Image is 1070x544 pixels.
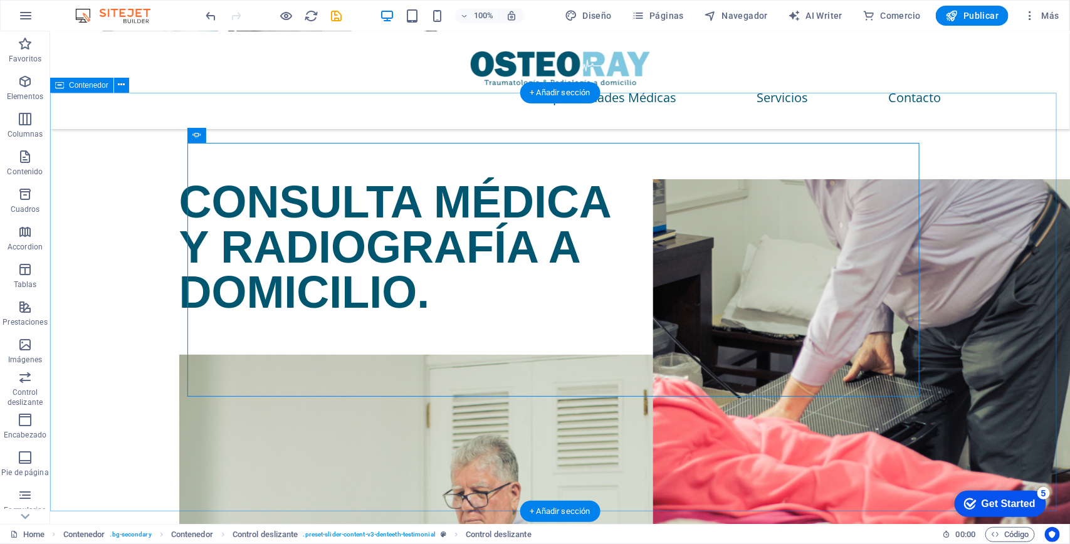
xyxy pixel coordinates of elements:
h6: Tiempo de la sesión [943,527,976,542]
div: Get Started 5 items remaining, 0% complete [7,6,98,33]
button: Comercio [858,6,926,26]
img: Editor Logo [72,8,166,23]
div: 5 [90,3,102,15]
span: Haz clic para seleccionar y doble clic para editar [466,527,532,542]
button: Publicar [936,6,1009,26]
span: Haz clic para seleccionar y doble clic para editar [171,527,213,542]
span: Más [1024,9,1059,22]
p: Encabezado [4,430,46,440]
i: Deshacer: Cambiar imagen (Ctrl+Z) [204,9,219,23]
p: Favoritos [9,54,41,64]
button: undo [204,8,219,23]
i: Guardar (Ctrl+S) [330,9,344,23]
p: Formularios [4,505,46,515]
span: Comercio [863,9,921,22]
span: . bg-secondary [110,527,152,542]
p: Tablas [14,280,37,290]
i: Volver a cargar página [305,9,319,23]
span: Diseño [565,9,612,22]
div: + Añadir sección [520,501,600,522]
p: Prestaciones [3,317,47,327]
span: Páginas [632,9,684,22]
div: Diseño (Ctrl+Alt+Y) [560,6,617,26]
button: Páginas [627,6,689,26]
button: Más [1019,6,1064,26]
a: Haz clic para cancelar la selección y doble clic para abrir páginas [10,527,45,542]
span: Publicar [946,9,999,22]
button: 100% [455,8,500,23]
p: Pie de página [1,468,48,478]
span: Haz clic para seleccionar y doble clic para editar [233,527,298,542]
button: Diseño [560,6,617,26]
button: Navegador [699,6,773,26]
p: Imágenes [8,355,42,365]
span: 00 00 [956,527,975,542]
nav: breadcrumb [63,527,532,542]
i: Este elemento es un preajuste personalizable [441,531,446,538]
p: Accordion [8,242,43,252]
button: save [329,8,344,23]
button: Usercentrics [1045,527,1060,542]
span: Código [991,527,1029,542]
span: AI Writer [788,9,842,22]
span: . preset-slider-content-v3-denteeth-testimonial [303,527,436,542]
div: Get Started [34,14,88,25]
span: : [965,530,967,539]
span: Navegador [704,9,768,22]
i: Al redimensionar, ajustar el nivel de zoom automáticamente para ajustarse al dispositivo elegido. [506,10,518,21]
button: Código [985,527,1035,542]
button: Haz clic para salir del modo de previsualización y seguir editando [279,8,294,23]
p: Columnas [8,129,43,139]
button: reload [304,8,319,23]
p: Contenido [7,167,43,177]
span: Haz clic para seleccionar y doble clic para editar [63,527,105,542]
div: + Añadir sección [520,82,600,103]
span: Contenedor [69,81,108,89]
p: Cuadros [11,204,40,214]
h6: 100% [474,8,494,23]
p: Elementos [7,92,43,102]
button: AI Writer [783,6,847,26]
